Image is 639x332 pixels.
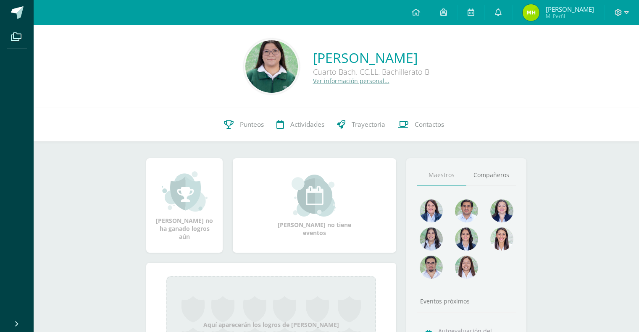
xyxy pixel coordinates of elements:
[417,297,516,305] div: Eventos próximos
[270,108,331,141] a: Actividades
[546,5,594,13] span: [PERSON_NAME]
[417,165,466,186] a: Maestros
[313,77,389,85] a: Ver información personal...
[240,120,264,129] span: Punteos
[313,67,429,77] div: Cuarto Bach. CC.LL. Bachillerato B
[455,256,478,279] img: 1be4a43e63524e8157c558615cd4c825.png
[155,170,214,241] div: [PERSON_NAME] no ha ganado logros aún
[420,256,443,279] img: d7e1be39c7a5a7a89cfb5608a6c66141.png
[218,108,270,141] a: Punteos
[490,199,513,222] img: 468d0cd9ecfcbce804e3ccd48d13f1ad.png
[523,4,539,21] img: 8cfee9302e94c67f695fad48b611364c.png
[415,120,444,129] span: Contactos
[313,49,429,67] a: [PERSON_NAME]
[546,13,594,20] span: Mi Perfil
[420,199,443,222] img: 4477f7ca9110c21fc6bc39c35d56baaa.png
[331,108,392,141] a: Trayectoria
[352,120,385,129] span: Trayectoria
[290,120,324,129] span: Actividades
[490,227,513,251] img: 38d188cc98c34aa903096de2d1c9671e.png
[245,40,298,93] img: 4033c1a682729420a6a2ab8e0a42760e.png
[455,227,478,251] img: d4e0c534ae446c0d00535d3bb96704e9.png
[466,165,516,186] a: Compañeros
[455,199,478,222] img: 1e7bfa517bf798cc96a9d855bf172288.png
[162,170,208,212] img: achievement_small.png
[273,175,357,237] div: [PERSON_NAME] no tiene eventos
[420,227,443,251] img: 1934cc27df4ca65fd091d7882280e9dd.png
[292,175,337,217] img: event_small.png
[392,108,450,141] a: Contactos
